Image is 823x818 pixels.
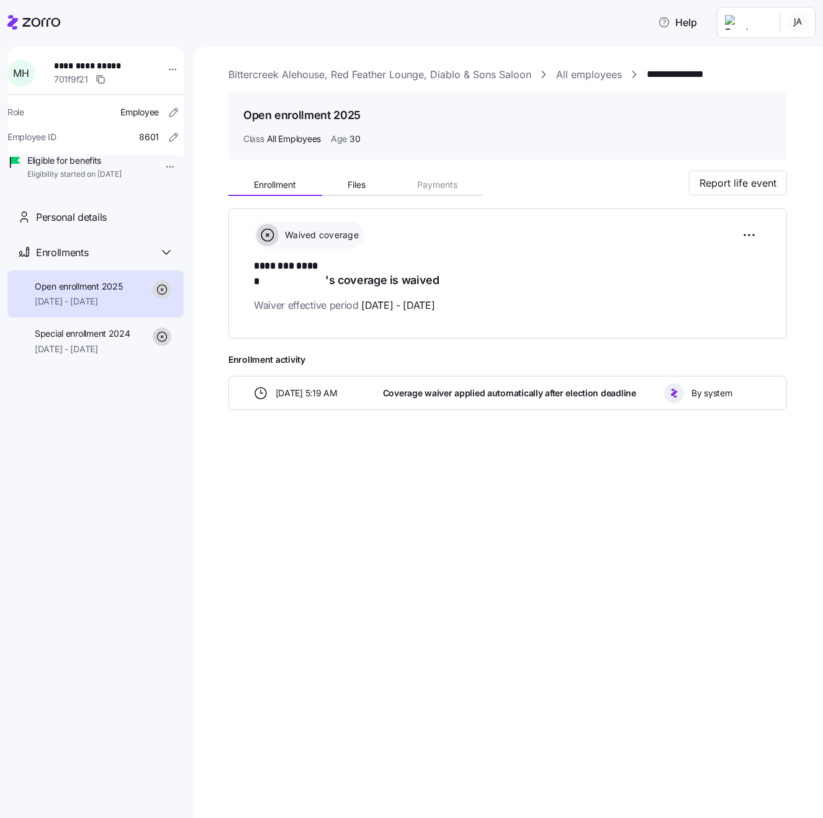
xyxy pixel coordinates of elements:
[383,387,636,399] span: Coverage waiver applied automatically after election deadline
[27,169,122,180] span: Eligibility started on [DATE]
[254,259,762,288] h1: 's coverage is waived
[139,131,159,143] span: 8601
[228,67,531,82] a: Bittercreek Alehouse, Red Feather Lounge, Diablo & Sons Saloon
[13,68,29,78] span: M H
[331,133,347,145] span: Age
[658,15,697,30] span: Help
[243,107,361,123] h1: Open enrollment 2025
[689,171,787,195] button: Report life event
[556,67,622,82] a: All employees
[648,10,707,35] button: Help
[254,298,435,313] span: Waiver effective period
[361,298,434,313] span: [DATE] - [DATE]
[35,343,130,355] span: [DATE] - [DATE]
[120,106,159,118] span: Employee
[35,327,130,340] span: Special enrollment 2024
[254,180,296,189] span: Enrollment
[228,353,787,366] span: Enrollment activity
[788,12,807,32] img: c4d3d487c9e10b8cc10e084df370a1a2
[267,133,321,145] span: All Employees
[276,387,338,399] span: [DATE] 5:19 AM
[281,229,359,241] span: Waived coverage
[7,131,56,143] span: Employee ID
[35,280,122,293] span: Open enrollment 2025
[7,106,24,118] span: Role
[27,154,122,167] span: Eligible for benefits
[348,180,366,189] span: Files
[349,133,360,145] span: 30
[699,176,776,190] span: Report life event
[725,15,770,30] img: Employer logo
[243,133,264,145] span: Class
[35,295,122,308] span: [DATE] - [DATE]
[691,387,732,399] span: By system
[36,210,107,225] span: Personal details
[54,73,88,86] span: 701f9f21
[36,245,88,260] span: Enrollments
[417,180,457,189] span: Payments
